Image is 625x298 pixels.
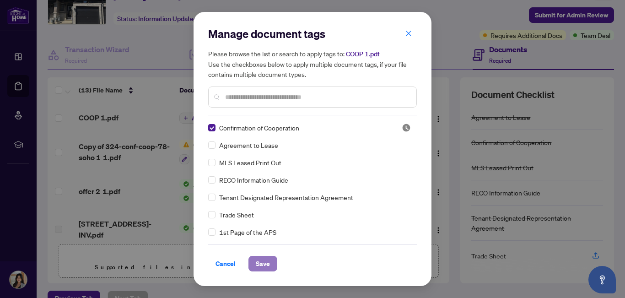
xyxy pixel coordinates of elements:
span: MLS Leased Print Out [219,157,281,168]
span: Agreement to Lease [219,140,278,150]
img: status [402,123,411,132]
button: Cancel [208,256,243,271]
span: close [405,30,412,37]
button: Save [248,256,277,271]
span: Save [256,256,270,271]
span: RECO Information Guide [219,175,288,185]
span: Confirmation of Cooperation [219,123,299,133]
span: 1st Page of the APS [219,227,276,237]
span: Cancel [216,256,236,271]
h5: Please browse the list or search to apply tags to: Use the checkboxes below to apply multiple doc... [208,49,417,79]
span: Pending Review [402,123,411,132]
button: Open asap [588,266,616,293]
span: COOP 1.pdf [346,50,379,58]
span: Tenant Designated Representation Agreement [219,192,353,202]
h2: Manage document tags [208,27,417,41]
span: Trade Sheet [219,210,254,220]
